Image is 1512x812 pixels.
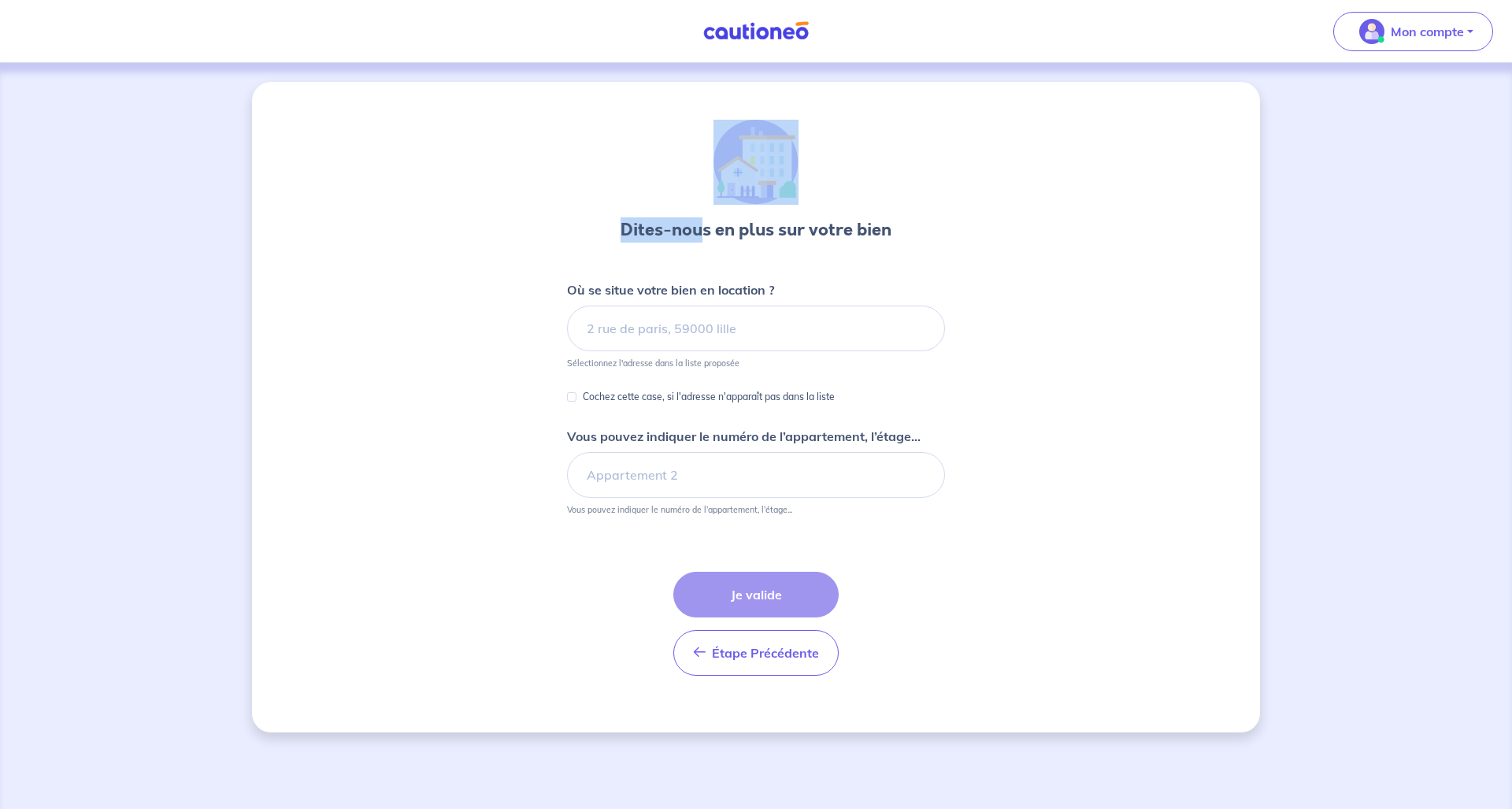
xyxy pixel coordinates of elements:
[567,452,945,498] input: Appartement 2
[621,217,891,243] h3: Dites-nous en plus sur votre bien
[567,504,792,515] p: Vous pouvez indiquer le numéro de l’appartement, l’étage...
[567,358,739,369] p: Sélectionnez l'adresse dans la liste proposée
[1359,19,1384,44] img: illu_account_valid_menu.svg
[567,280,774,299] p: Où se situe votre bien en location ?
[673,630,839,676] button: Étape Précédente
[697,21,815,41] img: Cautioneo
[1333,12,1493,51] button: illu_account_valid_menu.svgMon compte
[567,306,945,351] input: 2 rue de paris, 59000 lille
[712,645,819,661] span: Étape Précédente
[1391,22,1464,41] p: Mon compte
[583,387,835,406] p: Cochez cette case, si l'adresse n'apparaît pas dans la liste
[713,120,799,205] img: illu_houses.svg
[567,427,921,446] p: Vous pouvez indiquer le numéro de l’appartement, l’étage...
